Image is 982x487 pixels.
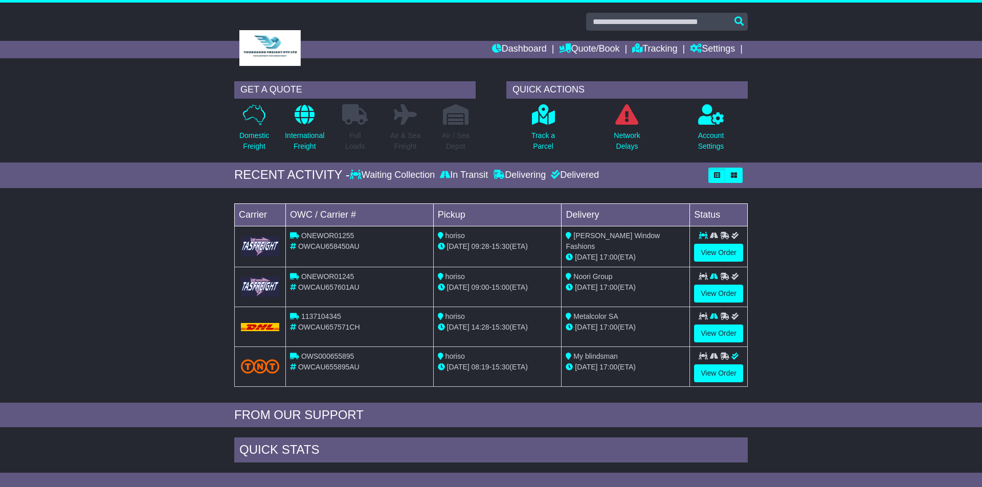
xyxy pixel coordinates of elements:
[445,231,465,240] span: horiso
[690,41,735,58] a: Settings
[566,231,660,250] span: [PERSON_NAME] Window Fashions
[694,285,743,303] a: View Order
[235,203,286,226] td: Carrier
[447,323,470,331] span: [DATE]
[298,283,360,291] span: OWCAU657601AU
[350,170,437,181] div: Waiting Collection
[632,41,677,58] a: Tracking
[566,362,685,373] div: (ETA)
[562,203,690,226] td: Delivery
[301,352,354,360] span: OWS000655895
[690,203,748,226] td: Status
[234,81,476,99] div: GET A QUOTE
[566,282,685,293] div: (ETA)
[492,283,509,291] span: 15:00
[566,322,685,333] div: (ETA)
[492,242,509,250] span: 15:30
[599,253,617,261] span: 17:00
[298,363,360,371] span: OWCAU655895AU
[445,272,465,281] span: horiso
[698,130,724,152] p: Account Settings
[438,282,557,293] div: - (ETA)
[573,352,617,360] span: My blindsman
[506,81,748,99] div: QUICK ACTIONS
[301,231,354,240] span: ONEWOR01255
[433,203,562,226] td: Pickup
[438,241,557,252] div: - (ETA)
[599,323,617,331] span: 17:00
[241,323,279,331] img: DHL.png
[599,363,617,371] span: 17:00
[492,363,509,371] span: 15:30
[234,408,748,423] div: FROM OUR SUPPORT
[438,362,557,373] div: - (ETA)
[298,242,360,250] span: OWCAU658450AU
[613,104,640,157] a: NetworkDelays
[447,242,470,250] span: [DATE]
[285,130,324,152] p: International Freight
[472,283,489,291] span: 09:00
[698,104,725,157] a: AccountSettings
[492,41,547,58] a: Dashboard
[472,363,489,371] span: 08:19
[301,272,354,281] span: ONEWOR01245
[447,283,470,291] span: [DATE]
[239,104,270,157] a: DomesticFreight
[445,312,465,320] span: horiso
[548,170,599,181] div: Delivered
[575,323,597,331] span: [DATE]
[239,130,269,152] p: Domestic Freight
[447,363,470,371] span: [DATE]
[599,283,617,291] span: 17:00
[241,276,279,296] img: GetCarrierServiceLogo
[442,130,470,152] p: Air / Sea Depot
[575,283,597,291] span: [DATE]
[241,359,279,373] img: TNT_Domestic.png
[694,324,743,342] a: View Order
[531,130,555,152] p: Track a Parcel
[286,203,434,226] td: OWC / Carrier #
[575,363,597,371] span: [DATE]
[301,312,341,320] span: 1137104345
[241,236,279,256] img: GetCarrierServiceLogo
[438,322,557,333] div: - (ETA)
[472,242,489,250] span: 09:28
[575,253,597,261] span: [DATE]
[234,168,350,182] div: RECENT ACTIVITY -
[694,244,743,262] a: View Order
[559,41,619,58] a: Quote/Book
[342,130,368,152] p: Full Loads
[573,312,618,320] span: Metalcolor SA
[472,323,489,331] span: 14:28
[284,104,325,157] a: InternationalFreight
[614,130,640,152] p: Network Delays
[573,272,612,281] span: Noori Group
[234,437,748,465] div: Quick Stats
[694,364,743,382] a: View Order
[445,352,465,360] span: horiso
[492,323,509,331] span: 15:30
[390,130,420,152] p: Air & Sea Freight
[566,252,685,263] div: (ETA)
[437,170,490,181] div: In Transit
[490,170,548,181] div: Delivering
[531,104,555,157] a: Track aParcel
[298,323,360,331] span: OWCAU657571CH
